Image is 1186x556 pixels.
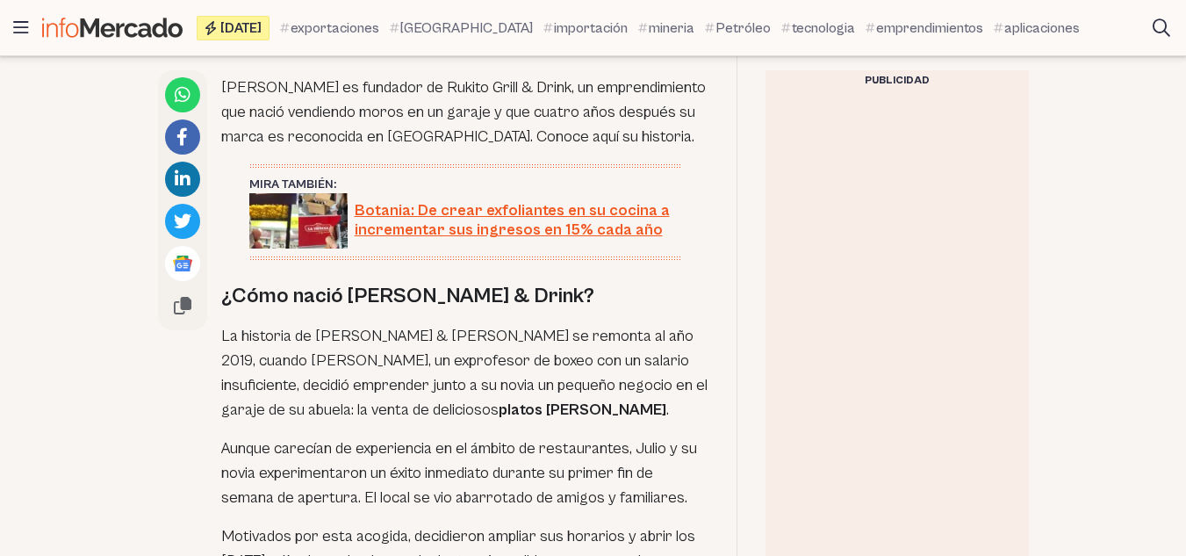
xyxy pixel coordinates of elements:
h2: ¿Cómo nació [PERSON_NAME] & Drink? [221,282,708,310]
a: [GEOGRAPHIC_DATA] [390,18,533,39]
span: Petróleo [715,18,771,39]
p: Aunque carecían de experiencia en el ámbito de restaurantes, Julio y su novia experimentaron un é... [221,437,708,510]
a: mineria [638,18,694,39]
p: [PERSON_NAME] es fundador de Rukito Grill & Drink, un emprendimiento que nació vendiendo moros en... [221,76,708,149]
div: Publicidad [766,70,1029,91]
span: mineria [649,18,694,39]
span: importación [554,18,628,39]
a: importación [543,18,628,39]
span: exportaciones [291,18,379,39]
span: [GEOGRAPHIC_DATA] [400,18,533,39]
span: tecnologia [792,18,855,39]
img: Google News logo [172,253,193,274]
span: emprendimientos [876,18,983,39]
a: aplicaciones [994,18,1080,39]
p: La historia de [PERSON_NAME] & [PERSON_NAME] se remonta al año 2019, cuando [PERSON_NAME], un exp... [221,324,708,422]
img: Botania marielisa marques [249,193,348,249]
div: Mira también: [249,176,680,193]
a: tecnologia [781,18,855,39]
span: [DATE] [220,21,262,35]
strong: platos [PERSON_NAME] [499,401,666,419]
a: exportaciones [280,18,379,39]
a: emprendimientos [866,18,983,39]
img: Infomercado Ecuador logo [42,18,183,38]
a: Petróleo [705,18,771,39]
span: aplicaciones [1004,18,1080,39]
span: Botania: De crear exfoliantes en su cocina a incrementar sus ingresos en 15% cada año [355,201,680,241]
a: Botania: De crear exfoliantes en su cocina a incrementar sus ingresos en 15% cada año [249,193,680,249]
